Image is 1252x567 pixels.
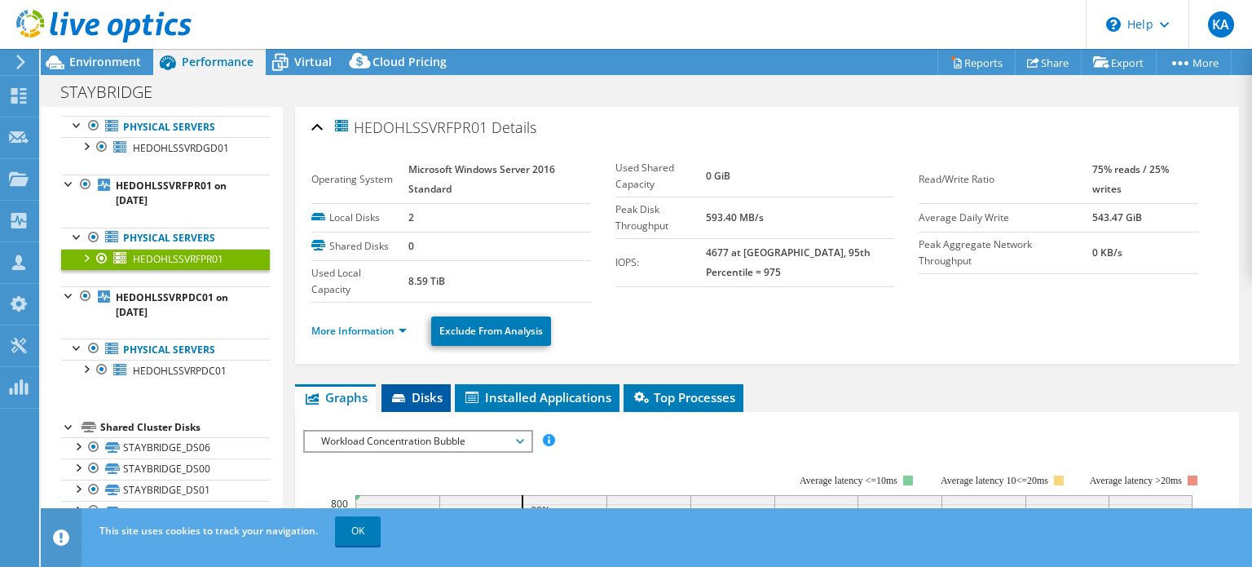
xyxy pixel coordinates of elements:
span: Cloud Pricing [373,54,447,69]
label: Used Shared Capacity [615,160,706,193]
span: Environment [69,54,141,69]
a: STAYBRIDGE_DS02 [61,501,270,522]
a: HEDOHLSSVRPDC01 [61,360,270,381]
a: More Information [311,324,407,338]
span: KA [1208,11,1234,38]
tspan: Average latency 10<=20ms [941,475,1048,486]
span: HEDOHLSSVRPDC01 [133,364,227,378]
label: Local Disks [311,210,408,226]
label: Peak Aggregate Network Throughput [919,237,1092,269]
a: Reports [937,50,1016,75]
span: Top Processes [632,389,735,405]
a: HEDOHLSSVRPDC01 on [DATE] [61,286,270,322]
a: HEDOHLSSVRFPR01 on [DATE] [61,175,270,210]
b: 0 [408,239,414,253]
span: Installed Applications [463,389,611,405]
a: HEDOHLSSVRFPR01 [61,249,270,270]
span: Virtual [294,54,332,69]
b: 8.59 TiB [408,274,445,288]
div: Shared Cluster Disks [100,418,270,437]
b: 543.47 GiB [1092,210,1142,224]
span: Disks [390,389,443,405]
a: Exclude From Analysis [431,317,551,346]
label: Shared Disks [311,238,408,255]
a: HEDOHLSSVRDGD01 [61,137,270,158]
span: Graphs [303,389,368,405]
a: Physical Servers [61,116,270,137]
a: Share [1015,50,1082,75]
text: 800 [331,497,348,511]
span: HEDOHLSSVRFPR01 [133,252,223,266]
label: Peak Disk Throughput [615,202,706,234]
b: HEDOHLSSVRFPR01 on [DATE] [116,179,227,207]
b: 2 [408,210,414,224]
a: Physical Servers [61,228,270,249]
b: 593.40 MB/s [706,210,764,224]
text: 20% [531,503,550,517]
label: Operating System [311,171,408,188]
text: Average latency >20ms [1090,475,1182,486]
a: Export [1081,50,1157,75]
a: STAYBRIDGE_DS01 [61,480,270,501]
label: Read/Write Ratio [919,171,1092,188]
b: 75% reads / 25% writes [1092,162,1169,196]
span: This site uses cookies to track your navigation. [99,524,318,538]
span: Workload Concentration Bubble [313,432,522,451]
b: Microsoft Windows Server 2016 Standard [408,162,555,196]
a: STAYBRIDGE_DS00 [61,458,270,480]
a: STAYBRIDGE_DS06 [61,437,270,458]
svg: \n [1106,17,1121,32]
a: Physical Servers [61,339,270,360]
b: 0 KB/s [1092,246,1122,259]
b: 4677 at [GEOGRAPHIC_DATA], 95th Percentile = 975 [706,246,871,279]
span: Details [492,117,536,137]
a: OK [335,516,381,546]
h1: STAYBRIDGE [53,83,178,101]
span: Performance [182,54,253,69]
b: 0 GiB [706,169,730,183]
label: Used Local Capacity [311,265,408,298]
a: More [1156,50,1232,75]
span: HEDOHLSSVRDGD01 [133,141,229,155]
tspan: Average latency <=10ms [800,475,897,486]
b: HEDOHLSSVRPDC01 on [DATE] [116,290,228,319]
label: Average Daily Write [919,210,1092,226]
span: HEDOHLSSVRFPR01 [333,117,487,136]
label: IOPS: [615,255,706,271]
